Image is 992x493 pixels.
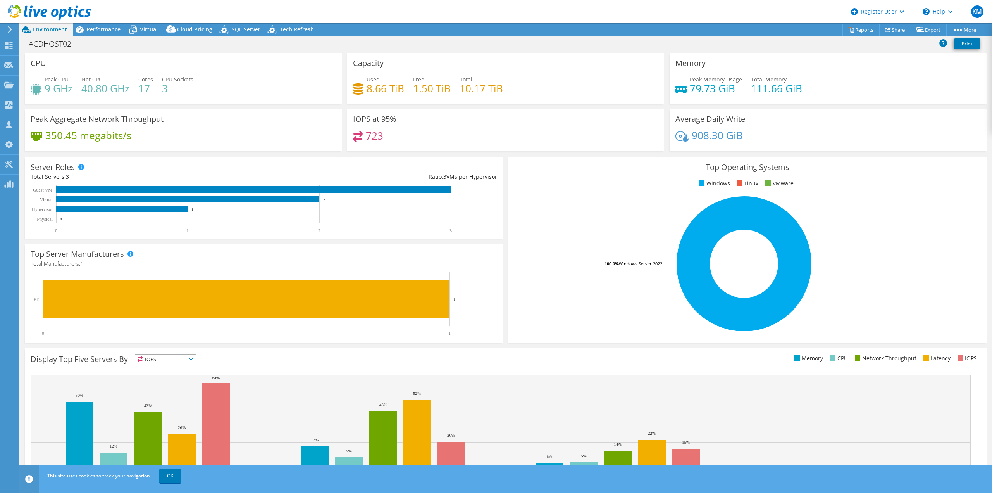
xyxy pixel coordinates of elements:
[581,453,587,458] text: 5%
[447,433,455,438] text: 20%
[690,76,742,83] span: Peak Memory Usage
[138,76,153,83] span: Cores
[842,24,880,36] a: Reports
[31,115,164,123] h3: Peak Aggregate Network Throughput
[675,59,706,67] h3: Memory
[42,330,44,336] text: 0
[186,228,189,234] text: 1
[33,187,52,193] text: Guest VM
[954,38,980,49] a: Print
[86,26,121,33] span: Performance
[162,76,193,83] span: CPU Sockets
[619,261,662,266] tspan: Windows Server 2022
[460,84,503,93] h4: 10.17 TiB
[453,297,456,301] text: 1
[323,198,325,202] text: 2
[367,84,404,93] h4: 8.66 TiB
[45,131,131,140] h4: 350.45 megabits/s
[735,179,758,188] li: Linux
[763,179,794,188] li: VMware
[367,76,380,83] span: Used
[232,26,260,33] span: SQL Server
[675,115,745,123] h3: Average Daily Write
[366,131,383,140] h4: 723
[318,228,320,234] text: 2
[162,84,193,93] h4: 3
[40,197,53,202] text: Virtual
[853,354,916,363] li: Network Throughput
[448,330,451,336] text: 1
[413,76,424,83] span: Free
[110,444,117,448] text: 12%
[30,297,39,302] text: HPE
[353,115,396,123] h3: IOPS at 95%
[455,188,456,192] text: 3
[191,208,193,211] text: 1
[792,354,823,363] li: Memory
[311,438,319,442] text: 17%
[81,76,103,83] span: Net CPU
[751,76,787,83] span: Total Memory
[264,173,497,181] div: Ratio: VMs per Hypervisor
[443,173,446,180] span: 3
[135,355,196,364] span: IOPS
[280,26,314,33] span: Tech Refresh
[31,59,46,67] h3: CPU
[80,260,83,267] span: 1
[144,403,152,408] text: 43%
[76,393,83,398] text: 50%
[212,375,220,380] text: 64%
[353,59,384,67] h3: Capacity
[751,84,802,93] h4: 111.66 GiB
[946,24,982,36] a: More
[971,5,983,18] span: KM
[140,26,158,33] span: Virtual
[379,402,387,407] text: 43%
[138,84,153,93] h4: 17
[45,84,72,93] h4: 9 GHz
[449,228,452,234] text: 3
[346,448,352,453] text: 9%
[648,431,656,436] text: 22%
[55,228,57,234] text: 0
[31,173,264,181] div: Total Servers:
[690,84,742,93] h4: 79.73 GiB
[682,440,690,445] text: 15%
[614,442,622,446] text: 14%
[514,163,981,171] h3: Top Operating Systems
[32,207,53,212] text: Hypervisor
[31,250,124,258] h3: Top Server Manufacturers
[697,179,730,188] li: Windows
[923,8,930,15] svg: \n
[37,216,53,222] text: Physical
[81,84,129,93] h4: 40.80 GHz
[66,173,69,180] span: 3
[547,454,553,458] text: 5%
[47,472,151,479] span: This site uses cookies to track your navigation.
[60,217,62,221] text: 0
[460,76,472,83] span: Total
[25,40,83,48] h1: ACDHOST02
[921,354,951,363] li: Latency
[604,261,619,266] tspan: 100.0%
[911,24,947,36] a: Export
[177,26,212,33] span: Cloud Pricing
[828,354,848,363] li: CPU
[33,26,67,33] span: Environment
[956,354,977,363] li: IOPS
[31,259,497,268] h4: Total Manufacturers:
[178,425,186,430] text: 26%
[159,469,181,483] a: OK
[45,76,69,83] span: Peak CPU
[31,163,75,171] h3: Server Roles
[879,24,911,36] a: Share
[692,131,743,140] h4: 908.30 GiB
[413,391,421,396] text: 52%
[413,84,451,93] h4: 1.50 TiB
